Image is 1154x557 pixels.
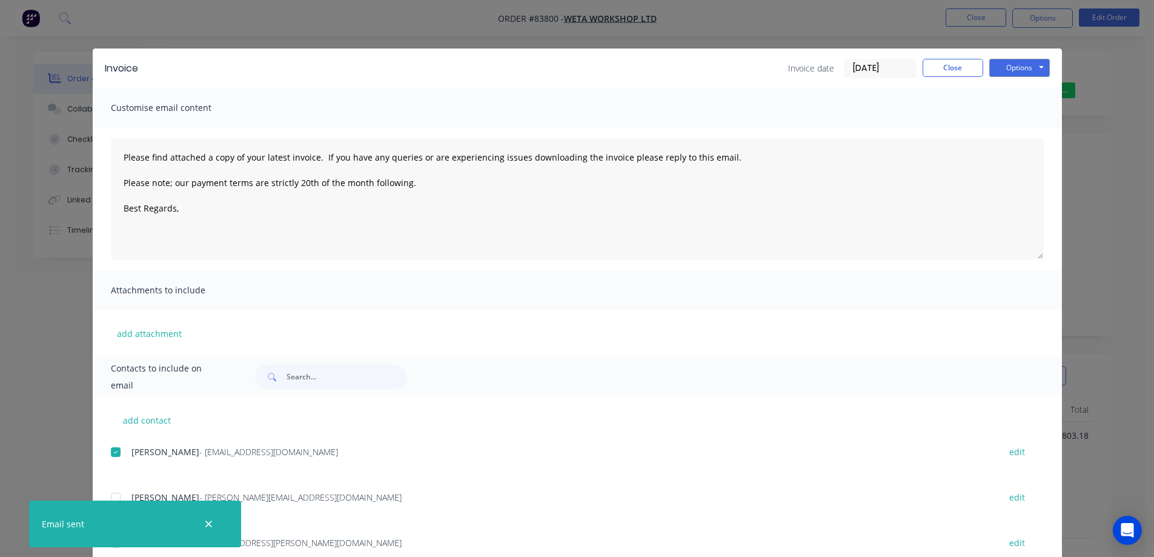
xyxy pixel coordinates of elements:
span: Invoice date [788,62,834,75]
span: - [PERSON_NAME][EMAIL_ADDRESS][DOMAIN_NAME] [199,492,402,503]
div: Email sent [42,518,84,530]
div: Invoice [105,61,138,76]
button: add attachment [111,324,188,342]
button: edit [1002,444,1032,460]
span: [PERSON_NAME] [131,492,199,503]
span: Contacts to include on email [111,360,225,394]
button: add contact [111,411,184,429]
button: edit [1002,489,1032,505]
input: Search... [287,365,406,389]
button: Options [989,59,1050,77]
button: edit [1002,535,1032,551]
button: Close [923,59,983,77]
span: - [EMAIL_ADDRESS][DOMAIN_NAME] [199,446,338,458]
span: Attachments to include [111,282,244,299]
textarea: Please find attached a copy of your latest invoice. If you have any queries or are experiencing i... [111,138,1044,259]
span: [PERSON_NAME] [131,446,199,458]
span: Customise email content [111,99,244,116]
span: - [EMAIL_ADDRESS][PERSON_NAME][DOMAIN_NAME] [199,537,402,549]
div: Open Intercom Messenger [1113,516,1142,545]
